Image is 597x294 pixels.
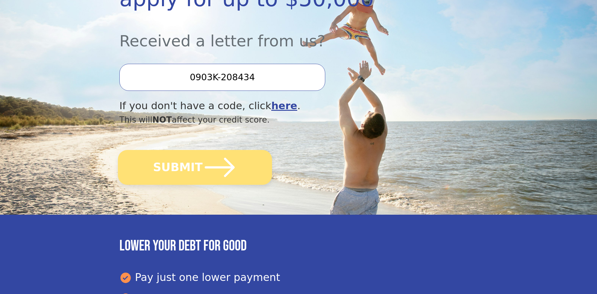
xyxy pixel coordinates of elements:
div: Pay just one lower payment [119,270,478,285]
button: SUBMIT [118,150,272,185]
input: Enter your Offer Code: [119,64,325,91]
div: This will affect your credit score. [119,114,424,126]
a: here [271,100,297,112]
span: NOT [152,115,172,124]
div: Received a letter from us? [119,15,424,53]
div: If you don't have a code, click . [119,98,424,114]
h3: Lower your debt for good [119,237,478,255]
